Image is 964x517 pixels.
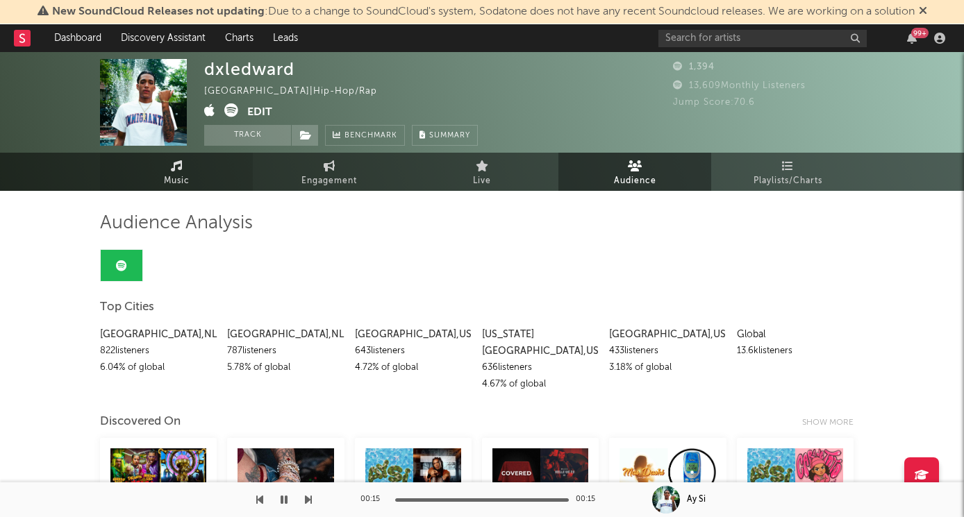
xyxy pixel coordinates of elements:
a: Engagement [253,153,406,191]
div: Global [737,326,854,343]
a: Charts [215,24,263,52]
div: 822 listeners [100,343,217,359]
div: Ay Si [687,493,706,506]
div: 643 listeners [355,343,472,359]
span: Audience Analysis [100,215,253,232]
button: 99+ [907,33,917,44]
button: Summary [412,125,478,146]
div: 636 listeners [482,359,599,376]
span: 13,609 Monthly Listeners [673,81,806,90]
span: Summary [429,132,470,139]
span: Top Cities [100,299,154,316]
span: Music [164,173,190,189]
span: 1,394 [673,62,715,71]
a: Playlists/Charts [711,153,864,191]
span: Playlists/Charts [754,173,822,189]
div: 787 listeners [227,343,344,359]
span: Audience [614,173,656,189]
div: [GEOGRAPHIC_DATA] | Hip-Hop/Rap [204,83,393,100]
span: Benchmark [344,128,397,144]
div: 4.72 % of global [355,359,472,376]
div: [US_STATE][GEOGRAPHIC_DATA] , US [482,326,599,359]
a: Live [406,153,558,191]
div: 99 + [911,28,929,38]
div: [GEOGRAPHIC_DATA] , NL [227,326,344,343]
div: 3.18 % of global [609,359,726,376]
div: 00:15 [576,491,604,508]
div: [GEOGRAPHIC_DATA] , US [355,326,472,343]
div: 433 listeners [609,343,726,359]
div: [GEOGRAPHIC_DATA] , NL [100,326,217,343]
span: Dismiss [919,6,927,17]
input: Search for artists [658,30,867,47]
span: Engagement [301,173,357,189]
span: Jump Score: 70.6 [673,98,755,107]
div: [GEOGRAPHIC_DATA] , US [609,326,726,343]
div: 6.04 % of global [100,359,217,376]
div: 00:15 [360,491,388,508]
a: Discovery Assistant [111,24,215,52]
span: : Due to a change to SoundCloud's system, Sodatone does not have any recent Soundcloud releases. ... [52,6,915,17]
div: 4.67 % of global [482,376,599,393]
div: 13.6k listeners [737,343,854,359]
a: Audience [558,153,711,191]
a: Benchmark [325,125,405,146]
button: Edit [247,103,272,121]
a: Leads [263,24,308,52]
div: dxledward [204,59,294,79]
div: Discovered On [100,414,181,430]
a: Dashboard [44,24,111,52]
span: New SoundCloud Releases not updating [52,6,265,17]
div: 5.78 % of global [227,359,344,376]
a: Music [100,153,253,191]
button: Track [204,125,291,146]
span: Live [473,173,491,189]
div: Show more [802,414,864,431]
